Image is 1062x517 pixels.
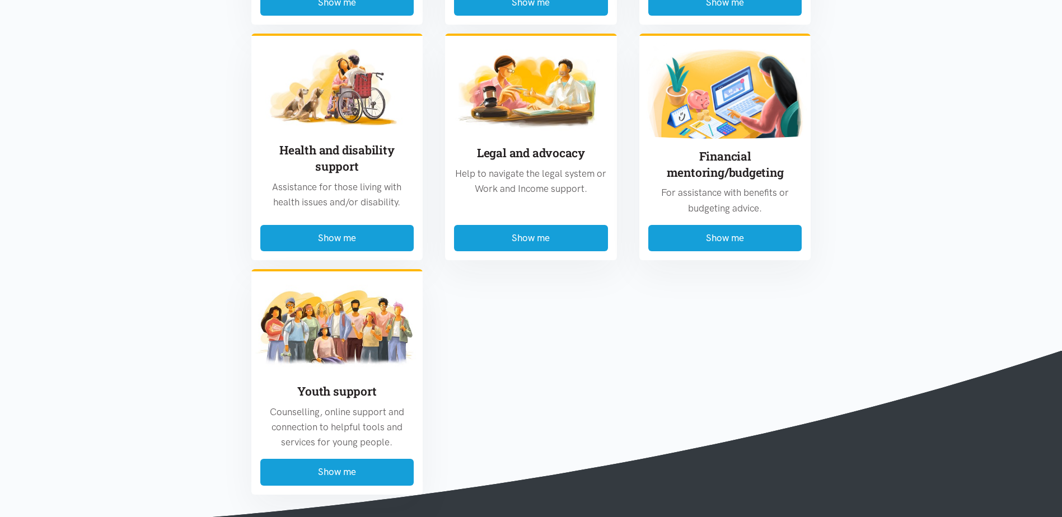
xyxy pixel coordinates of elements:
button: Show me [648,225,802,251]
h3: Youth support [260,383,414,399]
button: Show me [260,225,414,251]
p: For assistance with benefits or budgeting advice. [648,185,802,215]
p: Counselling, online support and connection to helpful tools and services for young people. [260,405,414,450]
h3: Health and disability support [260,142,414,175]
h3: Financial mentoring/budgeting [648,148,802,181]
p: Assistance for those living with health issues and/or disability. [260,180,414,210]
button: Show me [260,459,414,485]
p: Help to navigate the legal system or Work and Income support. [454,166,608,196]
h3: Legal and advocacy [454,145,608,161]
button: Show me [454,225,608,251]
